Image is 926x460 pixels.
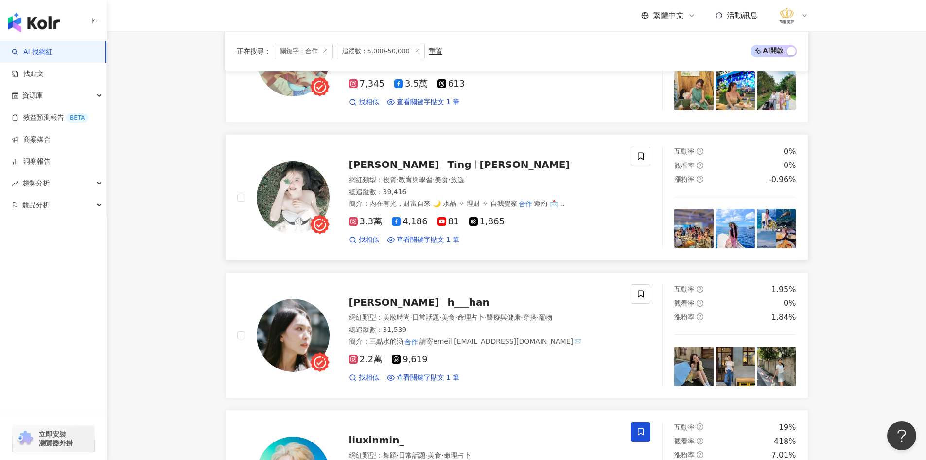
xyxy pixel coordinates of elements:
span: 查看關鍵字貼文 1 筆 [397,97,460,107]
span: 互動率 [674,147,695,155]
span: 2.2萬 [349,354,383,365]
img: KOL Avatar [257,161,330,234]
span: 旅遊 [451,176,464,184]
span: 命理占卜 [444,451,471,459]
div: 1.95% [771,284,796,295]
span: · [448,176,450,184]
div: 0% [784,160,796,171]
div: 1.84% [771,312,796,323]
span: 命理占卜 [457,313,485,321]
span: · [426,451,428,459]
span: · [441,451,443,459]
span: Ting [447,159,471,170]
img: post-image [674,71,714,110]
span: 三點水的涵 [369,337,403,345]
img: logo [8,13,60,32]
img: post-image [674,347,714,386]
span: 競品分析 [22,194,50,216]
span: 3.3萬 [349,217,383,227]
span: · [485,313,487,321]
span: 美食 [428,451,441,459]
span: 觀看率 [674,299,695,307]
span: 穿搭 [523,313,537,321]
span: 找相似 [359,97,379,107]
span: 觀看率 [674,437,695,445]
span: 查看關鍵字貼文 1 筆 [397,235,460,245]
a: chrome extension立即安裝 瀏覽器外掛 [13,425,94,452]
span: 漲粉率 [674,175,695,183]
span: 日常話題 [399,451,426,459]
span: 613 [437,79,465,89]
img: post-image [716,347,755,386]
span: · [410,313,412,321]
mark: 合作 [518,199,534,209]
span: 美食 [441,313,455,321]
img: post-image [716,209,755,248]
div: 418% [774,436,796,447]
span: liuxinmin_ [349,434,404,446]
span: 內在有光，財富自來 🌙 水晶 ✧ 理財 ✧ 自我覺察 [369,200,518,207]
span: h___han [447,296,489,308]
img: post-image [757,209,796,248]
span: [PERSON_NAME] [480,159,570,170]
span: 寵物 [539,313,552,321]
span: 美妝時尚 [383,313,410,321]
a: searchAI 找網紅 [12,47,52,57]
span: 正在搜尋 ： [237,47,271,55]
span: · [455,313,457,321]
img: post-image [757,347,796,386]
span: 漲粉率 [674,451,695,459]
img: post-image [716,71,755,110]
div: -0.96% [769,174,796,185]
span: 投資 [383,176,397,184]
span: 醫療與健康 [487,313,521,321]
div: 0% [784,147,796,157]
span: 趨勢分析 [22,172,50,194]
div: 0% [784,298,796,309]
span: · [537,313,539,321]
span: 請寄emeil [EMAIL_ADDRESS][DOMAIN_NAME]📨 [419,337,581,345]
a: 找相似 [349,235,379,245]
img: post-image [757,71,796,110]
span: question-circle [697,423,703,430]
span: 查看關鍵字貼文 1 筆 [397,373,460,383]
span: question-circle [697,176,703,183]
span: 活動訊息 [727,11,758,20]
span: · [397,176,399,184]
span: 3.5萬 [394,79,428,89]
a: 找相似 [349,97,379,107]
div: 網紅類型 ： [349,175,620,185]
span: question-circle [697,286,703,293]
span: 漲粉率 [674,313,695,321]
span: [PERSON_NAME] [349,159,439,170]
span: 教育與學習 [399,176,433,184]
span: [PERSON_NAME] [349,296,439,308]
span: 美食 [435,176,448,184]
a: 找相似 [349,373,379,383]
span: question-circle [697,162,703,169]
span: 1,865 [469,217,505,227]
span: 找相似 [359,373,379,383]
a: 找貼文 [12,69,44,79]
span: 找相似 [359,235,379,245]
div: 網紅類型 ： [349,313,620,323]
div: 19% [779,422,796,433]
span: 7,345 [349,79,385,89]
img: post-image [674,209,714,248]
span: question-circle [697,313,703,320]
span: · [397,451,399,459]
span: 81 [437,217,459,227]
span: question-circle [697,438,703,444]
a: 查看關鍵字貼文 1 筆 [387,373,460,383]
span: question-circle [697,148,703,155]
a: 商案媒合 [12,135,51,145]
span: 9,619 [392,354,428,365]
a: KOL Avatar[PERSON_NAME]h___han網紅類型：美妝時尚·日常話題·美食·命理占卜·醫療與健康·穿搭·寵物總追蹤數：31,539簡介：三點水的涵合作請寄emeil [EMA... [225,272,808,398]
a: KOL Avatar[PERSON_NAME]Ting[PERSON_NAME]網紅類型：投資·教育與學習·美食·旅遊總追蹤數：39,416簡介：內在有光，財富自來 🌙 水晶 ✧ 理財 ✧ 自我... [225,134,808,260]
a: 洞察報告 [12,157,51,166]
img: KOL Avatar [257,299,330,372]
span: question-circle [697,300,703,307]
span: 關鍵字：合作 [275,43,333,59]
span: · [521,313,523,321]
span: 舞蹈 [383,451,397,459]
